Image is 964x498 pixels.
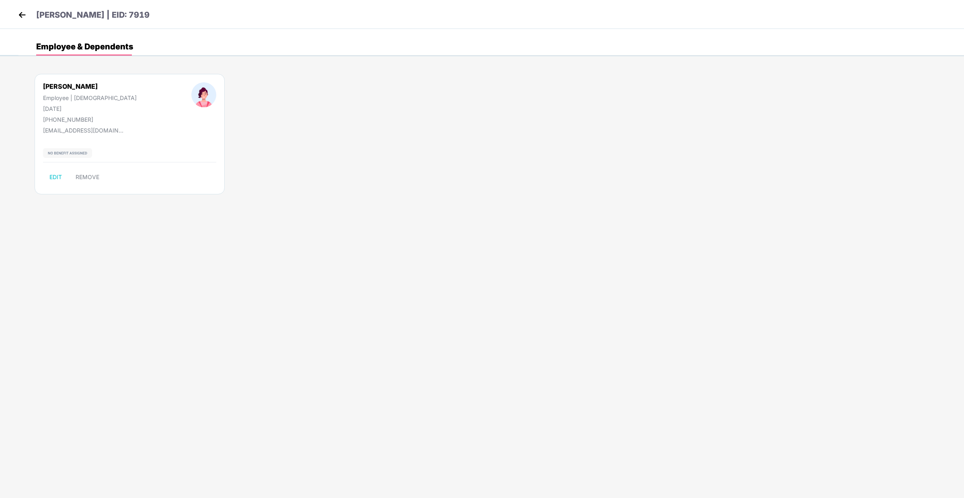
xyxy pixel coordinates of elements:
[76,174,99,180] span: REMOVE
[43,82,137,90] div: [PERSON_NAME]
[36,9,150,21] p: [PERSON_NAME] | EID: 7919
[16,9,28,21] img: back
[36,43,133,51] div: Employee & Dependents
[43,105,137,112] div: [DATE]
[43,171,68,184] button: EDIT
[49,174,62,180] span: EDIT
[191,82,216,107] img: profileImage
[43,148,92,158] img: svg+xml;base64,PHN2ZyB4bWxucz0iaHR0cDovL3d3dy53My5vcmcvMjAwMC9zdmciIHdpZHRoPSIxMjIiIGhlaWdodD0iMj...
[43,94,137,101] div: Employee | [DEMOGRAPHIC_DATA]
[43,116,137,123] div: [PHONE_NUMBER]
[43,127,123,134] div: [EMAIL_ADDRESS][DOMAIN_NAME]
[69,171,106,184] button: REMOVE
